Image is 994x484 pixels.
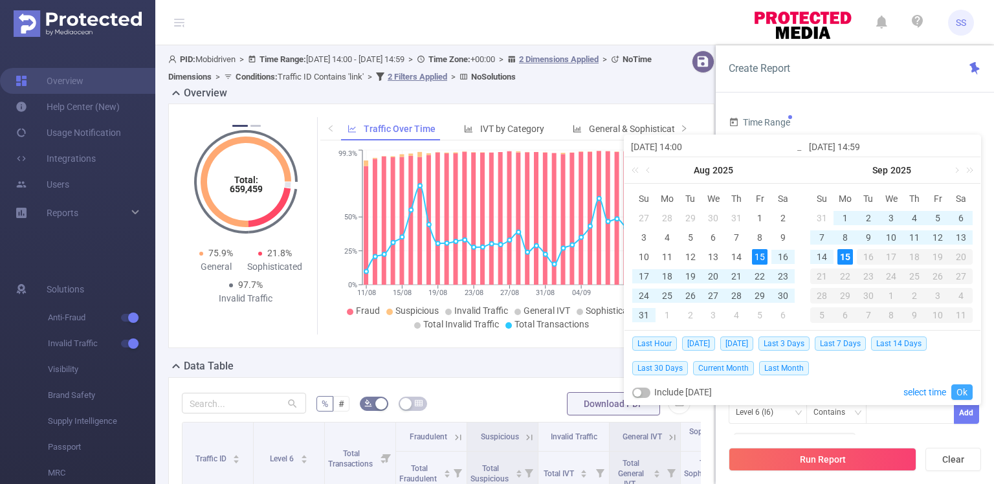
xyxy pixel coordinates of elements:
td: August 31, 2025 [810,208,834,228]
div: 18 [903,249,926,265]
div: Level 6 (l6) [736,402,782,423]
div: 6 [834,307,857,323]
td: October 8, 2025 [880,305,903,325]
a: Next year (Control + right) [959,157,976,183]
div: 2 [861,210,876,226]
div: 6 [775,307,791,323]
td: September 18, 2025 [903,247,926,267]
a: Next month (PageDown) [950,157,962,183]
th: Sun [632,189,656,208]
div: General [187,260,246,274]
input: End date [809,139,974,155]
span: Su [632,193,656,204]
div: 20 [705,269,721,284]
div: 17 [880,249,903,265]
span: > [599,54,611,64]
span: Mobidriven [DATE] 14:00 - [DATE] 14:59 +00:00 [168,54,652,82]
div: 23 [857,269,880,284]
div: 2 [775,210,791,226]
div: 12 [683,249,698,265]
div: 13 [705,249,721,265]
i: icon: left [327,124,335,132]
button: Run Report [729,448,916,471]
i: icon: down [854,409,862,418]
span: Traffic ID Contains 'link' [236,72,364,82]
td: August 30, 2025 [771,286,795,305]
td: August 26, 2025 [679,286,702,305]
div: 16 [775,249,791,265]
input: Start date [631,139,796,155]
span: Passport [48,434,155,460]
div: 31 [636,307,652,323]
td: September 14, 2025 [810,247,834,267]
button: 1 [232,125,248,127]
span: Sa [771,193,795,204]
div: 23 [775,269,791,284]
u: 2 Dimensions Applied [519,54,599,64]
div: 8 [752,230,768,245]
a: Last year (Control + left) [629,157,646,183]
div: 20 [949,249,973,265]
div: Invalid Traffic [216,292,275,305]
td: August 29, 2025 [748,286,771,305]
div: 27 [705,288,721,303]
td: July 28, 2025 [656,208,679,228]
td: September 3, 2025 [880,208,903,228]
td: August 6, 2025 [702,228,725,247]
h2: Data Table [184,358,234,374]
td: August 20, 2025 [702,267,725,286]
div: 21 [810,269,834,284]
td: September 17, 2025 [880,247,903,267]
td: September 15, 2025 [834,247,857,267]
a: Previous month (PageUp) [643,157,655,183]
i: icon: down [795,409,802,418]
td: August 13, 2025 [702,247,725,267]
div: 9 [861,230,876,245]
div: 13 [953,230,969,245]
span: > [447,72,459,82]
div: 3 [926,288,949,303]
div: 7 [857,307,880,323]
div: 9 [775,230,791,245]
div: 11 [659,249,675,265]
h2: Overview [184,85,227,101]
th: Mon [656,189,679,208]
div: 9 [903,307,926,323]
div: 30 [857,288,880,303]
span: Fraud [356,305,380,316]
span: Fr [926,193,949,204]
td: October 1, 2025 [880,286,903,305]
span: > [364,72,376,82]
td: September 13, 2025 [949,228,973,247]
b: Time Range: [260,54,306,64]
span: [DATE] [720,336,753,351]
i: icon: right [680,124,688,132]
td: October 9, 2025 [903,305,926,325]
td: September 27, 2025 [949,267,973,286]
span: Visibility [48,357,155,382]
th: Fri [748,189,771,208]
td: August 16, 2025 [771,247,795,267]
th: Thu [725,189,748,208]
td: September 8, 2025 [834,228,857,247]
td: August 4, 2025 [656,228,679,247]
div: 6 [705,230,721,245]
div: 29 [834,288,857,303]
td: August 12, 2025 [679,247,702,267]
tspan: 0% [348,281,357,289]
tspan: 659,459 [229,184,262,194]
td: September 28, 2025 [810,286,834,305]
a: Users [16,171,69,197]
td: August 1, 2025 [748,208,771,228]
div: 4 [907,210,922,226]
td: August 15, 2025 [748,247,771,267]
div: 4 [659,230,675,245]
td: September 25, 2025 [903,267,926,286]
div: 26 [683,288,698,303]
td: September 5, 2025 [748,305,771,325]
td: July 27, 2025 [632,208,656,228]
span: 75.9% [208,248,233,258]
a: Aug [692,157,711,183]
td: September 7, 2025 [810,228,834,247]
b: No Solutions [471,72,516,82]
